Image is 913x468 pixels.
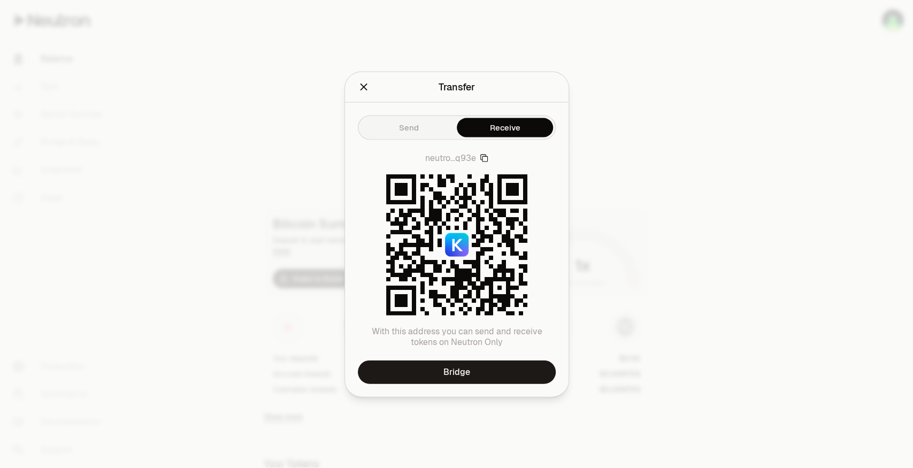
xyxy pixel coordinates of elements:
[425,152,488,163] button: neutro...q93e
[425,152,475,163] span: neutro...q93e
[457,118,553,137] button: Receive
[358,79,370,94] button: Close
[358,360,556,383] a: Bridge
[358,326,556,347] p: With this address you can send and receive tokens on Neutron Only
[439,79,475,94] div: Transfer
[360,118,457,137] button: Send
